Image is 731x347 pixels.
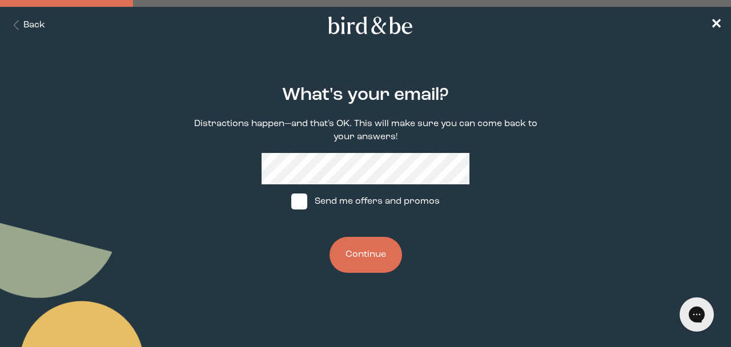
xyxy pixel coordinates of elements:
[674,293,720,336] iframe: Gorgias live chat messenger
[9,19,45,32] button: Back Button
[282,82,449,108] h2: What's your email?
[280,184,451,219] label: Send me offers and promos
[330,237,402,273] button: Continue
[710,18,722,32] span: ✕
[192,118,539,144] p: Distractions happen—and that's OK. This will make sure you can come back to your answers!
[710,15,722,35] a: ✕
